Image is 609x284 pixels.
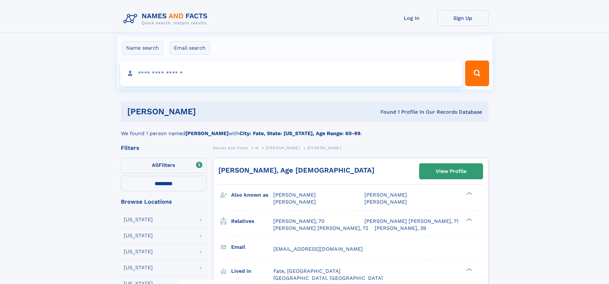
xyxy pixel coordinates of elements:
[364,199,407,205] span: [PERSON_NAME]
[437,10,488,26] a: Sign Up
[121,10,213,28] img: Logo Names and Facts
[465,191,472,196] div: ❯
[273,246,363,252] span: [EMAIL_ADDRESS][DOMAIN_NAME]
[121,145,207,151] div: Filters
[273,275,383,281] span: [GEOGRAPHIC_DATA], [GEOGRAPHIC_DATA]
[266,144,300,152] a: [PERSON_NAME]
[122,41,163,55] label: Name search
[255,144,259,152] a: M
[124,217,153,222] div: [US_STATE]
[465,217,472,222] div: ❯
[218,166,374,174] a: [PERSON_NAME], Age [DEMOGRAPHIC_DATA]
[152,162,159,168] span: All
[375,225,426,232] a: [PERSON_NAME], 39
[465,61,489,86] button: Search Button
[239,130,361,136] b: City: Fate, State: [US_STATE], Age Range: 60-99
[231,216,273,227] h3: Relatives
[273,199,316,205] span: [PERSON_NAME]
[124,265,153,270] div: [US_STATE]
[170,41,210,55] label: Email search
[386,10,437,26] a: Log In
[266,146,300,150] span: [PERSON_NAME]
[231,242,273,253] h3: Email
[465,267,472,272] div: ❯
[185,130,229,136] b: [PERSON_NAME]
[121,199,207,205] div: Browse Locations
[273,192,316,198] span: [PERSON_NAME]
[364,218,458,225] a: [PERSON_NAME] [PERSON_NAME], 71
[255,146,259,150] span: M
[273,268,340,274] span: Fate, [GEOGRAPHIC_DATA]
[288,109,482,116] div: Found 1 Profile In Our Records Database
[436,164,466,179] div: View Profile
[231,190,273,200] h3: Also known as
[364,192,407,198] span: [PERSON_NAME]
[120,61,463,86] input: search input
[213,144,248,152] a: Names and Facts
[127,108,288,116] h1: [PERSON_NAME]
[121,158,207,173] label: Filters
[124,233,153,238] div: [US_STATE]
[121,122,488,137] div: We found 1 person named with .
[231,266,273,277] h3: Lived in
[307,146,341,150] span: [PERSON_NAME]
[419,164,483,179] a: View Profile
[273,218,324,225] a: [PERSON_NAME], 70
[124,249,153,254] div: [US_STATE]
[273,225,368,232] a: [PERSON_NAME] [PERSON_NAME], 72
